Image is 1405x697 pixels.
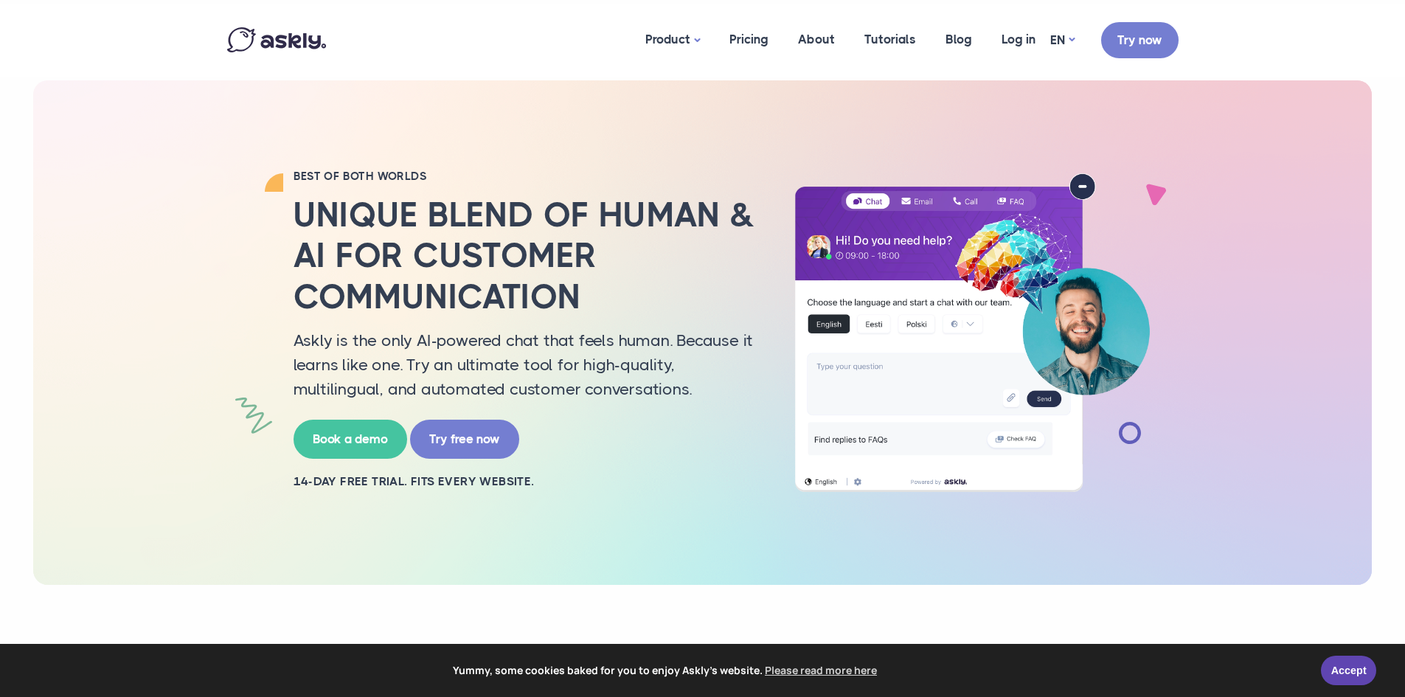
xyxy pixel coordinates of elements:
a: Try now [1101,22,1179,58]
h2: 14-day free trial. Fits every website. [294,474,758,490]
a: Pricing [715,4,783,75]
img: Askly [227,27,326,52]
a: Try free now [410,420,519,459]
a: EN [1050,30,1075,51]
a: About [783,4,850,75]
h2: BEST OF BOTH WORLDS [294,169,758,184]
a: Tutorials [850,4,931,75]
a: Log in [987,4,1050,75]
a: Product [631,4,715,77]
span: Yummy, some cookies baked for you to enjoy Askly's website. [21,659,1311,682]
a: Blog [931,4,987,75]
img: AI multilingual chat [780,173,1164,492]
a: learn more about cookies [763,659,879,682]
h2: Unique blend of human & AI for customer communication [294,195,758,317]
a: Book a demo [294,420,407,459]
a: Accept [1321,656,1376,685]
p: Askly is the only AI-powered chat that feels human. Because it learns like one. Try an ultimate t... [294,328,758,401]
